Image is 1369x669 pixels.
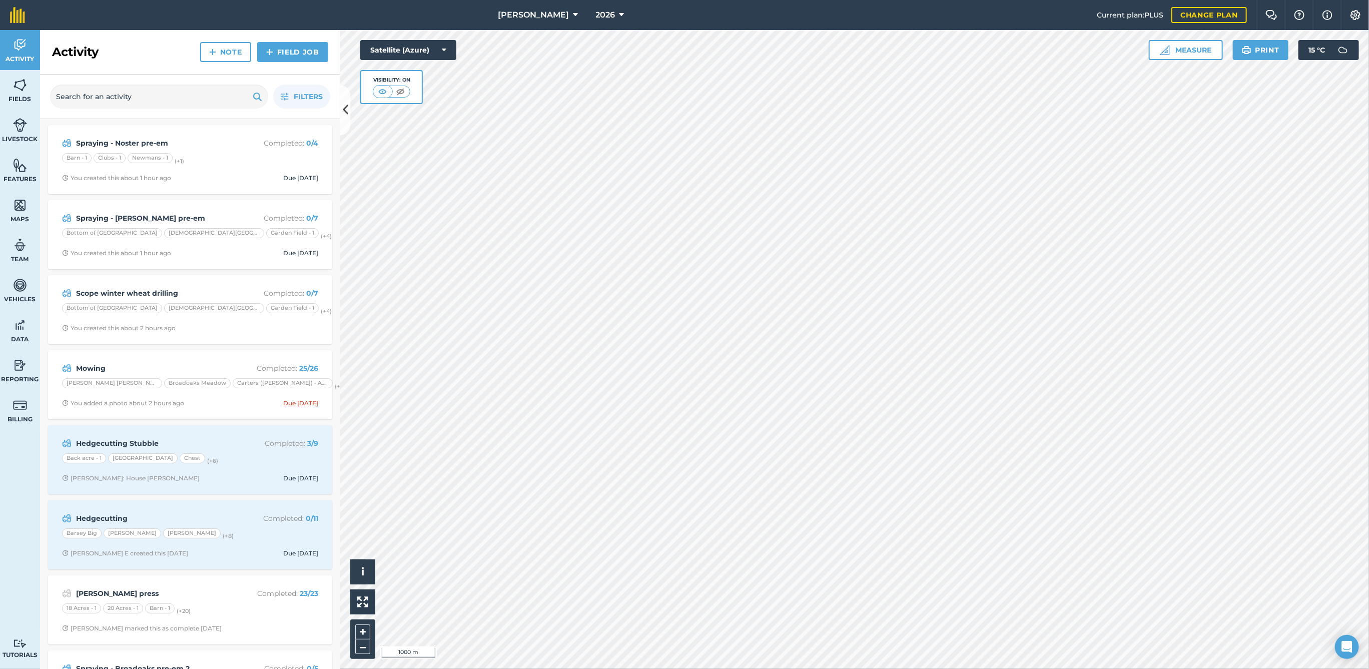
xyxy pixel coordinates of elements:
[62,212,72,224] img: svg+xml;base64,PD94bWwgdmVyc2lvbj0iMS4wIiBlbmNvZGluZz0idXRmLTgiPz4KPCEtLSBHZW5lcmF0b3I6IEFkb2JlIE...
[62,228,162,238] div: Bottom of [GEOGRAPHIC_DATA]
[360,40,456,60] button: Satellite (Azure)
[283,399,318,407] div: Due [DATE]
[76,138,235,149] strong: Spraying - Noster pre-em
[62,303,162,313] div: Bottom of [GEOGRAPHIC_DATA]
[283,549,318,557] div: Due [DATE]
[13,398,27,413] img: svg+xml;base64,PD94bWwgdmVyc2lvbj0iMS4wIiBlbmNvZGluZz0idXRmLTgiPz4KPCEtLSBHZW5lcmF0b3I6IEFkb2JlIE...
[62,625,69,631] img: Clock with arrow pointing clockwise
[62,399,184,407] div: You added a photo about 2 hours ago
[283,249,318,257] div: Due [DATE]
[62,324,176,332] div: You created this about 2 hours ago
[13,238,27,253] img: svg+xml;base64,PD94bWwgdmVyc2lvbj0iMS4wIiBlbmNvZGluZz0idXRmLTgiPz4KPCEtLSBHZW5lcmF0b3I6IEFkb2JlIE...
[54,506,326,563] a: HedgecuttingCompleted: 0/11Barsey Big[PERSON_NAME][PERSON_NAME](+8)Clock with arrow pointing cloc...
[62,174,171,182] div: You created this about 1 hour ago
[76,588,235,599] strong: [PERSON_NAME] press
[62,137,72,149] img: svg+xml;base64,PD94bWwgdmVyc2lvbj0iMS4wIiBlbmNvZGluZz0idXRmLTgiPz4KPCEtLSBHZW5lcmF0b3I6IEFkb2JlIE...
[306,139,318,148] strong: 0 / 4
[596,9,615,21] span: 2026
[266,228,319,238] div: Garden Field - 1
[62,400,69,406] img: Clock with arrow pointing clockwise
[373,76,411,84] div: Visibility: On
[13,38,27,53] img: svg+xml;base64,PD94bWwgdmVyc2lvbj0iMS4wIiBlbmNvZGluZz0idXRmLTgiPz4KPCEtLSBHZW5lcmF0b3I6IEFkb2JlIE...
[299,364,318,373] strong: 25 / 26
[54,131,326,188] a: Spraying - Noster pre-emCompleted: 0/4Barn - 1Clubs - 1Newmans - 1(+1)Clock with arrow pointing c...
[13,158,27,173] img: svg+xml;base64,PHN2ZyB4bWxucz0iaHR0cDovL3d3dy53My5vcmcvMjAwMC9zdmciIHdpZHRoPSI1NiIgaGVpZ2h0PSI2MC...
[62,549,188,557] div: [PERSON_NAME] E created this [DATE]
[175,158,184,165] small: (+ 1 )
[62,249,171,257] div: You created this about 1 hour ago
[223,533,234,540] small: (+ 8 )
[355,624,370,639] button: +
[207,458,218,465] small: (+ 6 )
[307,439,318,448] strong: 3 / 9
[13,358,27,373] img: svg+xml;base64,PD94bWwgdmVyc2lvbj0iMS4wIiBlbmNvZGluZz0idXRmLTgiPz4KPCEtLSBHZW5lcmF0b3I6IEFkb2JlIE...
[1265,10,1277,20] img: Two speech bubbles overlapping with the left bubble in the forefront
[394,87,407,97] img: svg+xml;base64,PHN2ZyB4bWxucz0iaHR0cDovL3d3dy53My5vcmcvMjAwMC9zdmciIHdpZHRoPSI1MCIgaGVpZ2h0PSI0MC...
[62,153,92,163] div: Barn - 1
[52,44,99,60] h2: Activity
[306,514,318,523] strong: 0 / 11
[13,639,27,648] img: svg+xml;base64,PD94bWwgdmVyc2lvbj0iMS4wIiBlbmNvZGluZz0idXRmLTgiPz4KPCEtLSBHZW5lcmF0b3I6IEFkb2JlIE...
[1335,635,1359,659] div: Open Intercom Messenger
[62,475,69,481] img: Clock with arrow pointing clockwise
[1160,45,1170,55] img: Ruler icon
[498,9,569,21] span: [PERSON_NAME]
[1322,9,1332,21] img: svg+xml;base64,PHN2ZyB4bWxucz0iaHR0cDovL3d3dy53My5vcmcvMjAwMC9zdmciIHdpZHRoPSIxNyIgaGVpZ2h0PSIxNy...
[1308,40,1325,60] span: 15 ° C
[94,153,126,163] div: Clubs - 1
[233,378,333,388] div: Carters ([PERSON_NAME]) - AB8
[13,318,27,333] img: svg+xml;base64,PD94bWwgdmVyc2lvbj0iMS4wIiBlbmNvZGluZz0idXRmLTgiPz4KPCEtLSBHZW5lcmF0b3I6IEFkb2JlIE...
[1097,10,1163,21] span: Current plan : PLUS
[10,7,25,23] img: fieldmargin Logo
[76,513,235,524] strong: Hedgecutting
[306,214,318,223] strong: 0 / 7
[253,91,262,103] img: svg+xml;base64,PHN2ZyB4bWxucz0iaHR0cDovL3d3dy53My5vcmcvMjAwMC9zdmciIHdpZHRoPSIxOSIgaGVpZ2h0PSIyNC...
[163,528,221,538] div: [PERSON_NAME]
[239,438,318,449] p: Completed :
[13,78,27,93] img: svg+xml;base64,PHN2ZyB4bWxucz0iaHR0cDovL3d3dy53My5vcmcvMjAwMC9zdmciIHdpZHRoPSI1NiIgaGVpZ2h0PSI2MC...
[145,603,175,613] div: Barn - 1
[76,288,235,299] strong: Scope winter wheat drilling
[13,198,27,213] img: svg+xml;base64,PHN2ZyB4bWxucz0iaHR0cDovL3d3dy53My5vcmcvMjAwMC9zdmciIHdpZHRoPSI1NiIgaGVpZ2h0PSI2MC...
[62,474,200,482] div: [PERSON_NAME]: House [PERSON_NAME]
[76,213,235,224] strong: Spraying - [PERSON_NAME] pre-em
[54,281,326,338] a: Scope winter wheat drillingCompleted: 0/7Bottom of [GEOGRAPHIC_DATA][DEMOGRAPHIC_DATA][GEOGRAPHIC...
[128,153,173,163] div: Newmans - 1
[76,363,235,374] strong: Mowing
[1293,10,1305,20] img: A question mark icon
[13,118,27,133] img: svg+xml;base64,PD94bWwgdmVyc2lvbj0iMS4wIiBlbmNvZGluZz0idXRmLTgiPz4KPCEtLSBHZW5lcmF0b3I6IEFkb2JlIE...
[209,46,216,58] img: svg+xml;base64,PHN2ZyB4bWxucz0iaHR0cDovL3d3dy53My5vcmcvMjAwMC9zdmciIHdpZHRoPSIxNCIgaGVpZ2h0PSIyNC...
[239,213,318,224] p: Completed :
[239,513,318,524] p: Completed :
[164,378,231,388] div: Broadoaks Meadow
[1171,7,1247,23] a: Change plan
[1298,40,1359,60] button: 15 °C
[266,46,273,58] img: svg+xml;base64,PHN2ZyB4bWxucz0iaHR0cDovL3d3dy53My5vcmcvMjAwMC9zdmciIHdpZHRoPSIxNCIgaGVpZ2h0PSIyNC...
[1233,40,1289,60] button: Print
[361,565,364,578] span: i
[376,87,389,97] img: svg+xml;base64,PHN2ZyB4bWxucz0iaHR0cDovL3d3dy53My5vcmcvMjAwMC9zdmciIHdpZHRoPSI1MCIgaGVpZ2h0PSI0MC...
[103,603,143,613] div: 20 Acres - 1
[62,287,72,299] img: svg+xml;base64,PD94bWwgdmVyc2lvbj0iMS4wIiBlbmNvZGluZz0idXRmLTgiPz4KPCEtLSBHZW5lcmF0b3I6IEFkb2JlIE...
[108,453,178,463] div: [GEOGRAPHIC_DATA]
[62,437,72,449] img: svg+xml;base64,PD94bWwgdmVyc2lvbj0iMS4wIiBlbmNvZGluZz0idXRmLTgiPz4KPCEtLSBHZW5lcmF0b3I6IEFkb2JlIE...
[177,608,191,615] small: (+ 20 )
[1333,40,1353,60] img: svg+xml;base64,PD94bWwgdmVyc2lvbj0iMS4wIiBlbmNvZGluZz0idXRmLTgiPz4KPCEtLSBHZW5lcmF0b3I6IEFkb2JlIE...
[239,588,318,599] p: Completed :
[104,528,161,538] div: [PERSON_NAME]
[294,91,323,102] span: Filters
[54,431,326,488] a: Hedgecutting StubbleCompleted: 3/9Back acre - 1[GEOGRAPHIC_DATA]Chest(+6)Clock with arrow pointin...
[357,596,368,607] img: Four arrows, one pointing top left, one top right, one bottom right and the last bottom left
[164,228,264,238] div: [DEMOGRAPHIC_DATA][GEOGRAPHIC_DATA]
[1349,10,1361,20] img: A cog icon
[321,233,332,240] small: (+ 4 )
[350,559,375,584] button: i
[239,363,318,374] p: Completed :
[62,325,69,331] img: Clock with arrow pointing clockwise
[76,438,235,449] strong: Hedgecutting Stubble
[54,206,326,263] a: Spraying - [PERSON_NAME] pre-emCompleted: 0/7Bottom of [GEOGRAPHIC_DATA][DEMOGRAPHIC_DATA][GEOGRA...
[180,453,205,463] div: Chest
[62,603,101,613] div: 18 Acres - 1
[283,174,318,182] div: Due [DATE]
[62,453,106,463] div: Back acre - 1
